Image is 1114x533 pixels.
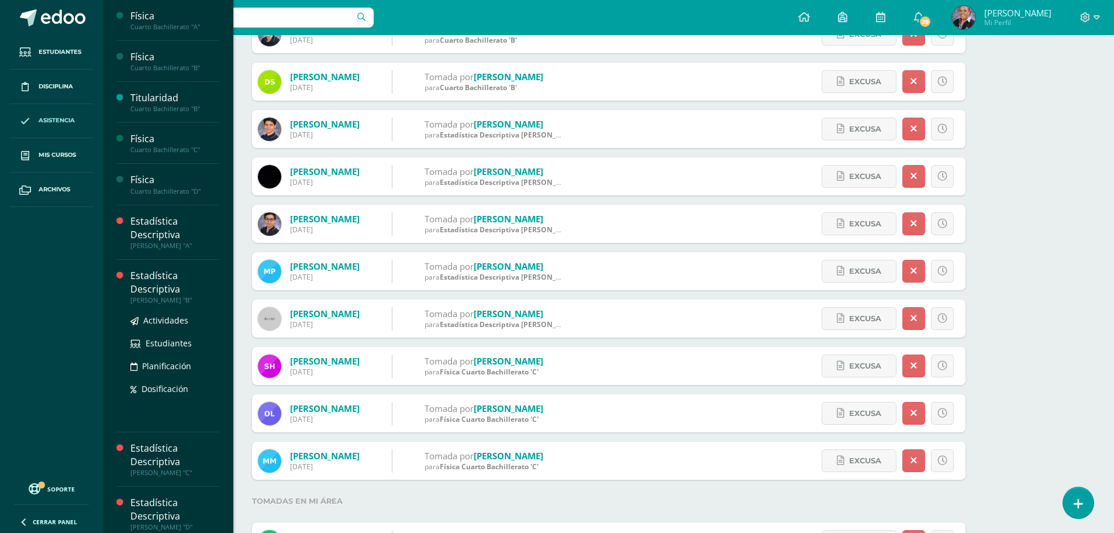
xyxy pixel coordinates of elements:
[258,212,281,236] img: 8ba3164e239a16369f961caa825d319c.png
[290,272,360,282] div: [DATE]
[130,523,219,531] div: [PERSON_NAME] "D"
[425,71,474,82] span: Tomada por
[822,307,896,330] a: Excusa
[130,496,219,523] div: Estadística Descriptiva
[822,165,896,188] a: Excusa
[290,177,360,187] div: [DATE]
[130,9,219,23] div: Física
[130,469,219,477] div: [PERSON_NAME] "C"
[440,35,517,45] span: Cuarto Bachillerato 'B'
[952,6,975,29] img: 7f0a1b19c3ee77ae0c5d23881bd2b77a.png
[39,116,75,125] span: Asistencia
[440,82,517,92] span: Cuarto Bachillerato 'B'
[822,355,896,377] a: Excusa
[425,319,565,329] div: para
[130,23,219,31] div: Cuarto Bachillerato "A"
[822,118,896,140] a: Excusa
[849,71,881,92] span: Excusa
[474,166,543,177] a: [PERSON_NAME]
[130,215,219,242] div: Estadística Descriptiva
[290,71,360,82] a: [PERSON_NAME]
[425,355,474,367] span: Tomada por
[143,315,188,326] span: Actividades
[474,71,543,82] a: [PERSON_NAME]
[130,173,219,187] div: Física
[290,35,360,45] div: [DATE]
[474,355,543,367] a: [PERSON_NAME]
[425,166,474,177] span: Tomada por
[474,260,543,272] a: [PERSON_NAME]
[130,50,219,64] div: Física
[425,367,543,377] div: para
[425,272,565,282] div: para
[39,150,76,160] span: Mis cursos
[130,442,219,469] div: Estadística Descriptiva
[130,496,219,531] a: Estadística Descriptiva[PERSON_NAME] "D"
[849,118,881,140] span: Excusa
[425,130,565,140] div: para
[440,225,589,235] span: Estadística Descriptiva [PERSON_NAME] 'D'
[440,177,589,187] span: Estadística Descriptiva [PERSON_NAME] 'D'
[425,462,543,472] div: para
[290,166,360,177] a: [PERSON_NAME]
[130,64,219,72] div: Cuarto Bachillerato "B"
[290,462,360,472] div: [DATE]
[258,70,281,94] img: 51924aac90babf48e89a38b9b08bd67a.png
[290,367,360,377] div: [DATE]
[425,225,565,235] div: para
[39,47,81,57] span: Estudiantes
[290,225,360,235] div: [DATE]
[440,319,589,329] span: Estadística Descriptiva [PERSON_NAME] 'D'
[258,449,281,473] img: 5d07937c7a46cf2bc506c01dd3c6b454.png
[290,319,360,329] div: [DATE]
[258,355,281,378] img: 05e64d65a7131ac0cea56c6c719715f7.png
[130,382,219,396] a: Dosificación
[822,402,896,425] a: Excusa
[9,35,94,70] a: Estudiantes
[290,450,360,462] a: [PERSON_NAME]
[130,9,219,31] a: FísicaCuarto Bachillerato "A"
[474,213,543,225] a: [PERSON_NAME]
[822,449,896,472] a: Excusa
[849,308,881,329] span: Excusa
[130,187,219,195] div: Cuarto Bachillerato "D"
[425,213,474,225] span: Tomada por
[425,403,474,414] span: Tomada por
[258,402,281,425] img: 3e9f34224b5ef66e17240592660af570.png
[425,118,474,130] span: Tomada por
[146,338,192,349] span: Estudiantes
[440,130,589,140] span: Estadística Descriptiva [PERSON_NAME] 'A'
[130,91,219,113] a: TitularidadCuarto Bachillerato "B"
[984,18,1051,27] span: Mi Perfil
[9,138,94,173] a: Mis cursos
[290,213,360,225] a: [PERSON_NAME]
[425,308,474,319] span: Tomada por
[258,118,281,141] img: 0b480b9b8c0a3e498cb95d711f4a4059.png
[290,414,360,424] div: [DATE]
[130,173,219,195] a: FísicaCuarto Bachillerato "D"
[849,213,881,235] span: Excusa
[130,242,219,250] div: [PERSON_NAME] "A"
[130,146,219,154] div: Cuarto Bachillerato "C"
[984,7,1051,19] span: [PERSON_NAME]
[290,130,360,140] div: [DATE]
[9,173,94,207] a: Archivos
[130,132,219,154] a: FísicaCuarto Bachillerato "C"
[290,260,360,272] a: [PERSON_NAME]
[290,118,360,130] a: [PERSON_NAME]
[849,166,881,187] span: Excusa
[130,269,219,296] div: Estadística Descriptiva
[849,403,881,424] span: Excusa
[849,260,881,282] span: Excusa
[474,118,543,130] a: [PERSON_NAME]
[474,403,543,414] a: [PERSON_NAME]
[822,70,896,93] a: Excusa
[14,480,89,496] a: Soporte
[258,165,281,188] img: 7013336914b67cbe50240568bf2bba92.png
[440,367,539,377] span: Física Cuarto Bachillerato 'C'
[130,269,219,304] a: Estadística Descriptiva[PERSON_NAME] "B"
[440,462,539,472] span: Física Cuarto Bachillerato 'C'
[919,15,932,28] span: 29
[425,450,474,462] span: Tomada por
[130,50,219,72] a: FísicaCuarto Bachillerato "B"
